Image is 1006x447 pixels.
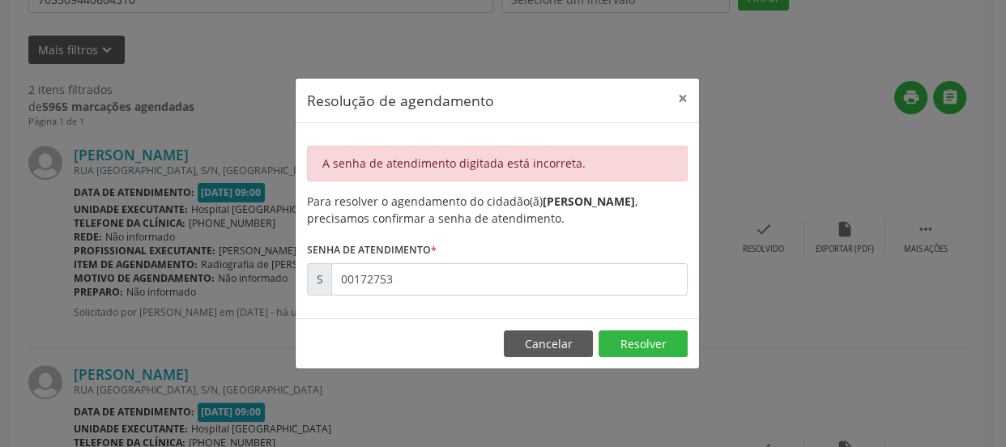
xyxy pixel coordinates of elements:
label: Senha de atendimento [307,238,437,263]
div: Para resolver o agendamento do cidadão(ã) , precisamos confirmar a senha de atendimento. [307,193,688,227]
h5: Resolução de agendamento [307,90,494,111]
button: Close [667,79,699,118]
b: [PERSON_NAME] [543,194,635,209]
div: A senha de atendimento digitada está incorreta. [307,146,688,181]
div: S [307,263,332,296]
button: Cancelar [504,330,593,358]
button: Resolver [599,330,688,358]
